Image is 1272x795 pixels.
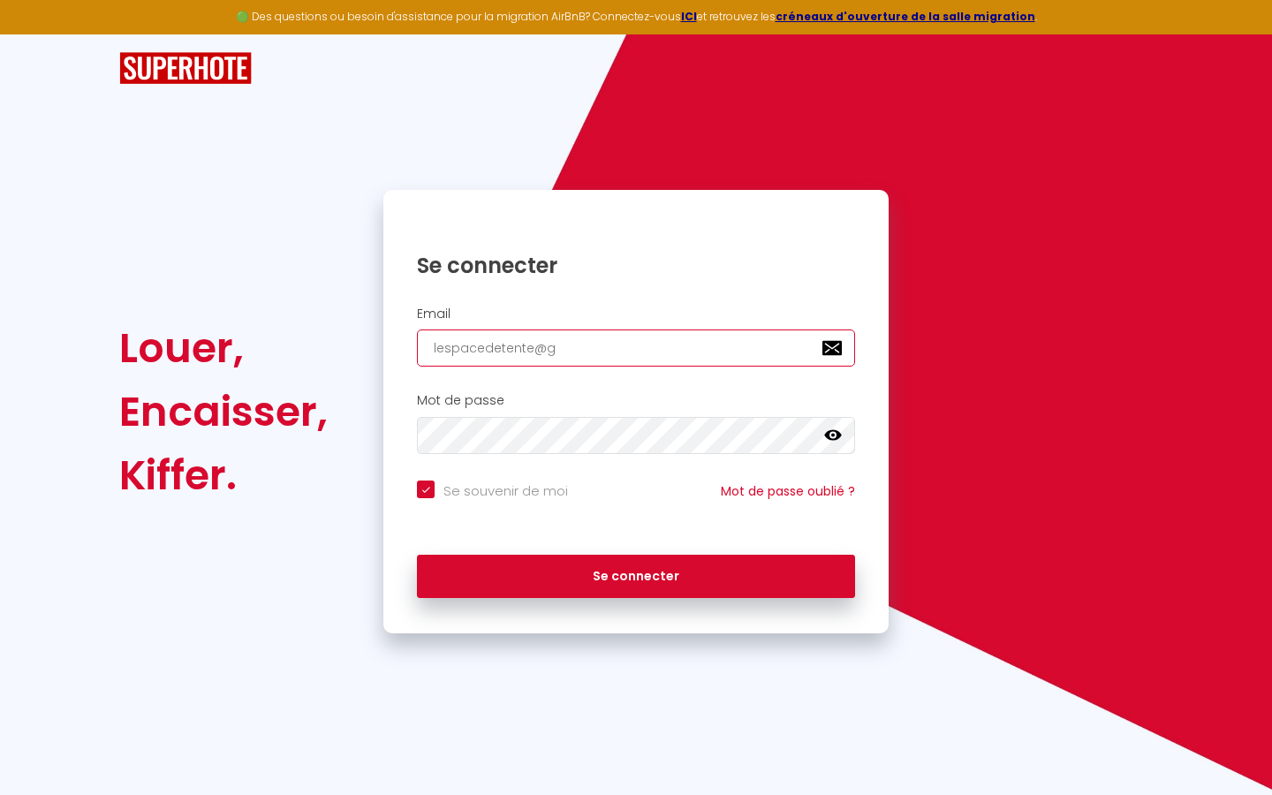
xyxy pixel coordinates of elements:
[119,443,328,507] div: Kiffer.
[119,316,328,380] div: Louer,
[119,52,252,85] img: SuperHote logo
[417,307,855,322] h2: Email
[417,329,855,367] input: Ton Email
[417,393,855,408] h2: Mot de passe
[417,555,855,599] button: Se connecter
[119,380,328,443] div: Encaisser,
[417,252,855,279] h1: Se connecter
[776,9,1035,24] a: créneaux d'ouverture de la salle migration
[14,7,67,60] button: Ouvrir le widget de chat LiveChat
[681,9,697,24] a: ICI
[721,482,855,500] a: Mot de passe oublié ?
